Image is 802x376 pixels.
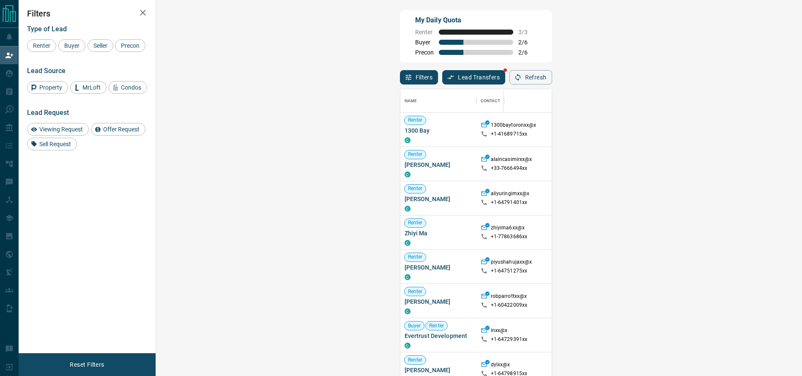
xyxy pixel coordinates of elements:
[491,190,530,199] p: aliyuringimxx@x
[405,343,411,349] div: condos.ca
[36,141,74,147] span: Sell Request
[491,131,528,138] p: +1- 41689715xx
[491,224,525,233] p: zhiyima6xx@x
[491,122,536,131] p: 1300baytoronxx@x
[491,165,528,172] p: +33- 7666494xx
[405,219,426,226] span: Renter
[405,126,472,135] span: 1300 Bay
[405,89,417,113] div: Name
[36,84,65,91] span: Property
[405,288,426,295] span: Renter
[405,366,472,374] span: [PERSON_NAME]
[115,39,145,52] div: Precon
[405,322,424,330] span: Buyer
[79,84,104,91] span: MrLoft
[518,39,537,46] span: 2 / 6
[415,15,537,25] p: My Daily Quota
[88,39,113,52] div: Seller
[509,70,552,84] button: Refresh
[27,123,89,136] div: Viewing Request
[415,29,434,35] span: Renter
[405,229,472,237] span: Zhiyi Ma
[118,84,144,91] span: Condos
[91,123,145,136] div: Offer Request
[415,49,434,56] span: Precon
[491,293,527,302] p: robparrottxx@x
[518,29,537,35] span: 3 / 3
[70,81,107,94] div: MrLoft
[405,357,426,364] span: Renter
[400,70,438,84] button: Filters
[61,42,82,49] span: Buyer
[426,322,447,330] span: Renter
[58,39,85,52] div: Buyer
[405,161,472,169] span: [PERSON_NAME]
[405,117,426,124] span: Renter
[27,25,67,33] span: Type of Lead
[30,42,53,49] span: Renter
[400,89,476,113] div: Name
[27,109,69,117] span: Lead Request
[491,259,532,267] p: piyushahujaxx@x
[415,39,434,46] span: Buyer
[36,126,86,133] span: Viewing Request
[27,8,147,19] h2: Filters
[442,70,505,84] button: Lead Transfers
[405,206,411,212] div: condos.ca
[405,263,472,272] span: [PERSON_NAME]
[405,151,426,158] span: Renter
[90,42,110,49] span: Seller
[27,67,66,75] span: Lead Source
[100,126,142,133] span: Offer Request
[27,81,68,94] div: Property
[491,233,528,240] p: +1- 77863686xx
[405,240,411,246] div: condos.ca
[518,49,537,56] span: 2 / 6
[491,267,528,275] p: +1- 64751275xx
[491,327,508,336] p: inxx@x
[405,274,411,280] div: condos.ca
[491,156,532,165] p: alaincasimirxx@x
[405,332,472,340] span: Evertrust Development
[405,172,411,177] div: condos.ca
[405,137,411,143] div: condos.ca
[491,302,528,309] p: +1- 60422009xx
[405,253,426,261] span: Renter
[27,39,56,52] div: Renter
[491,361,510,370] p: dylxx@x
[481,89,501,113] div: Contact
[491,336,528,343] p: +1- 64729391xx
[405,185,426,192] span: Renter
[64,357,109,372] button: Reset Filters
[27,138,77,150] div: Sell Request
[491,199,528,206] p: +1- 64791401xx
[109,81,147,94] div: Condos
[405,195,472,203] span: [PERSON_NAME]
[405,297,472,306] span: [PERSON_NAME]
[405,308,411,314] div: condos.ca
[118,42,142,49] span: Precon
